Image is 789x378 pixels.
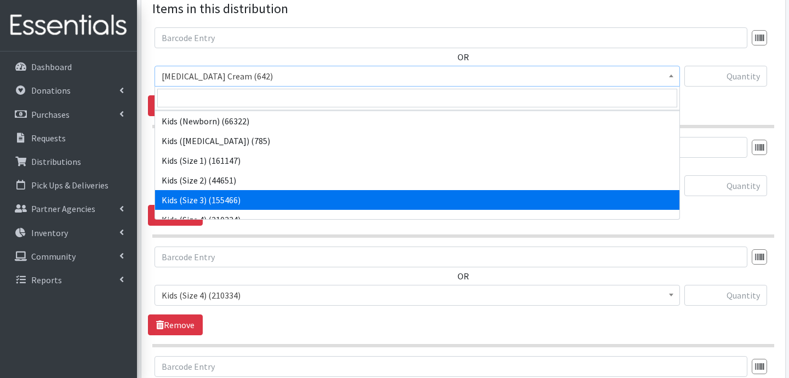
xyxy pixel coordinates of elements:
a: Donations [4,79,133,101]
input: Quantity [684,175,767,196]
label: OR [458,270,469,283]
a: Remove [148,205,203,226]
a: Pick Ups & Deliveries [4,174,133,196]
a: Remove [148,95,203,116]
p: Dashboard [31,61,72,72]
li: Kids (Size 1) (161147) [155,151,679,170]
input: Quantity [684,66,767,87]
a: Reports [4,269,133,291]
input: Barcode Entry [155,27,747,48]
a: Partner Agencies [4,198,133,220]
a: Distributions [4,151,133,173]
span: Kids (Size 4) (210334) [155,285,680,306]
label: OR [458,50,469,64]
p: Requests [31,133,66,144]
p: Reports [31,274,62,285]
li: Kids ([MEDICAL_DATA]) (785) [155,131,679,151]
li: Kids (Size 2) (44651) [155,170,679,190]
a: Dashboard [4,56,133,78]
span: Diaper Rash Cream (642) [155,66,680,87]
p: Community [31,251,76,262]
img: HumanEssentials [4,7,133,44]
a: Community [4,245,133,267]
input: Barcode Entry [155,356,747,377]
a: Inventory [4,222,133,244]
p: Pick Ups & Deliveries [31,180,108,191]
a: Remove [148,314,203,335]
p: Donations [31,85,71,96]
li: Kids (Size 3) (155466) [155,190,679,210]
a: Requests [4,127,133,149]
p: Distributions [31,156,81,167]
input: Barcode Entry [155,247,747,267]
li: Kids (Newborn) (66322) [155,111,679,131]
p: Inventory [31,227,68,238]
li: Kids (Size 4) (210334) [155,210,679,230]
span: Kids (Size 4) (210334) [162,288,673,303]
span: Diaper Rash Cream (642) [162,68,673,84]
p: Partner Agencies [31,203,95,214]
input: Quantity [684,285,767,306]
a: Purchases [4,104,133,125]
p: Purchases [31,109,70,120]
